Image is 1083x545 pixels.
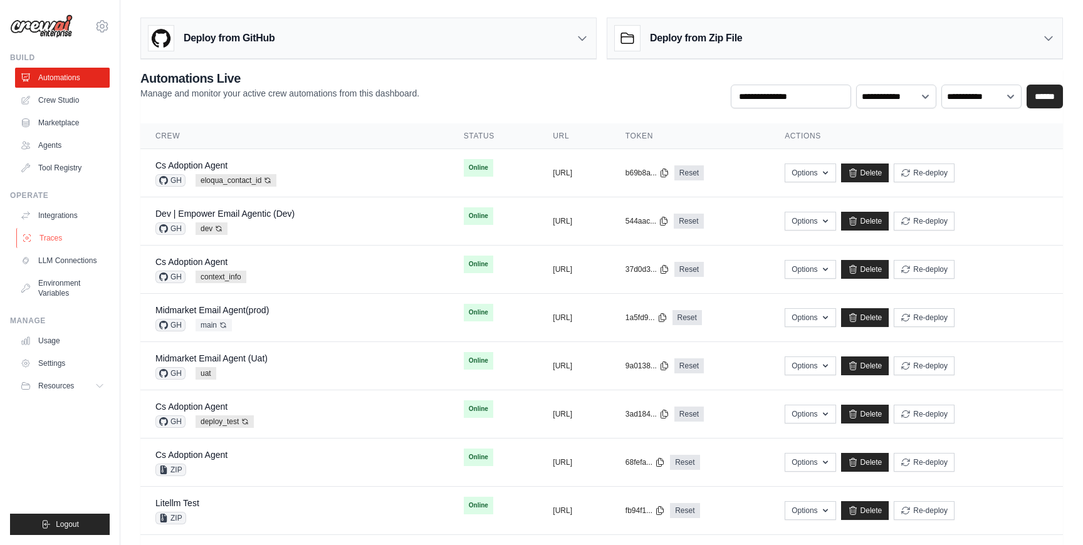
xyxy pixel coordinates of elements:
span: main [196,319,232,331]
button: Re-deploy [894,308,955,327]
a: Delete [841,453,889,472]
a: Environment Variables [15,273,110,303]
button: b69b8a... [625,168,669,178]
a: Cs Adoption Agent [155,160,228,170]
a: Dev | Empower Email Agentic (Dev) [155,209,295,219]
button: 68fefa... [625,457,665,467]
h2: Automations Live [140,70,419,87]
span: Resources [38,381,74,391]
button: Options [785,308,835,327]
a: Delete [841,356,889,375]
a: Agents [15,135,110,155]
a: Usage [15,331,110,351]
button: Options [785,212,835,231]
span: Online [464,207,493,225]
th: Actions [770,123,1063,149]
button: Re-deploy [894,501,955,520]
span: GH [155,367,186,380]
a: Reset [672,310,702,325]
a: Cs Adoption Agent [155,402,228,412]
button: Resources [15,376,110,396]
div: Build [10,53,110,63]
span: Online [464,449,493,466]
div: Operate [10,190,110,200]
a: Automations [15,68,110,88]
button: fb94f1... [625,506,665,516]
span: uat [196,367,216,380]
a: Midmarket Email Agent (Uat) [155,353,268,363]
button: Options [785,453,835,472]
span: GH [155,174,186,187]
span: GH [155,415,186,428]
th: Status [449,123,538,149]
th: Token [610,123,770,149]
button: Options [785,356,835,375]
button: Options [785,163,835,182]
button: 3ad184... [625,409,669,419]
img: GitHub Logo [149,26,174,51]
span: GH [155,319,186,331]
button: 9a0138... [625,361,669,371]
button: Options [785,405,835,423]
span: Online [464,400,493,418]
span: deploy_test [196,415,254,428]
th: URL [538,123,610,149]
a: Delete [841,260,889,279]
span: ZIP [155,464,186,476]
th: Crew [140,123,449,149]
button: Options [785,260,835,279]
span: eloqua_contact_id [196,174,276,187]
a: Delete [841,163,889,182]
button: Re-deploy [894,260,955,279]
a: Marketplace [15,113,110,133]
a: Integrations [15,205,110,226]
a: Delete [841,308,889,327]
a: Reset [674,358,704,373]
a: Traces [16,228,111,248]
a: Cs Adoption Agent [155,450,228,460]
span: Online [464,159,493,177]
a: Reset [674,262,704,277]
span: dev [196,222,228,235]
button: Re-deploy [894,405,955,423]
span: ZIP [155,512,186,524]
a: Crew Studio [15,90,110,110]
span: GH [155,222,186,235]
div: Manage [10,316,110,326]
button: Re-deploy [894,163,955,182]
span: context_info [196,271,246,283]
button: Re-deploy [894,212,955,231]
a: Cs Adoption Agent [155,257,228,267]
a: Reset [670,455,699,470]
button: Re-deploy [894,453,955,472]
img: Logo [10,14,73,38]
button: 1a5fd9... [625,313,667,323]
a: Litellm Test [155,498,199,508]
a: Delete [841,405,889,423]
a: Reset [670,503,699,518]
h3: Deploy from Zip File [650,31,742,46]
span: Online [464,497,493,514]
a: Tool Registry [15,158,110,178]
button: 37d0d3... [625,264,669,274]
button: Options [785,501,835,520]
button: Logout [10,514,110,535]
a: Reset [674,214,703,229]
a: Reset [674,407,704,422]
span: Online [464,256,493,273]
a: Delete [841,501,889,520]
button: 544aac... [625,216,669,226]
a: Reset [674,165,704,180]
a: Midmarket Email Agent(prod) [155,305,269,315]
span: Online [464,304,493,321]
p: Manage and monitor your active crew automations from this dashboard. [140,87,419,100]
h3: Deploy from GitHub [184,31,275,46]
span: Logout [56,519,79,529]
span: Online [464,352,493,370]
a: Settings [15,353,110,373]
span: GH [155,271,186,283]
a: Delete [841,212,889,231]
button: Re-deploy [894,356,955,375]
a: LLM Connections [15,251,110,271]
